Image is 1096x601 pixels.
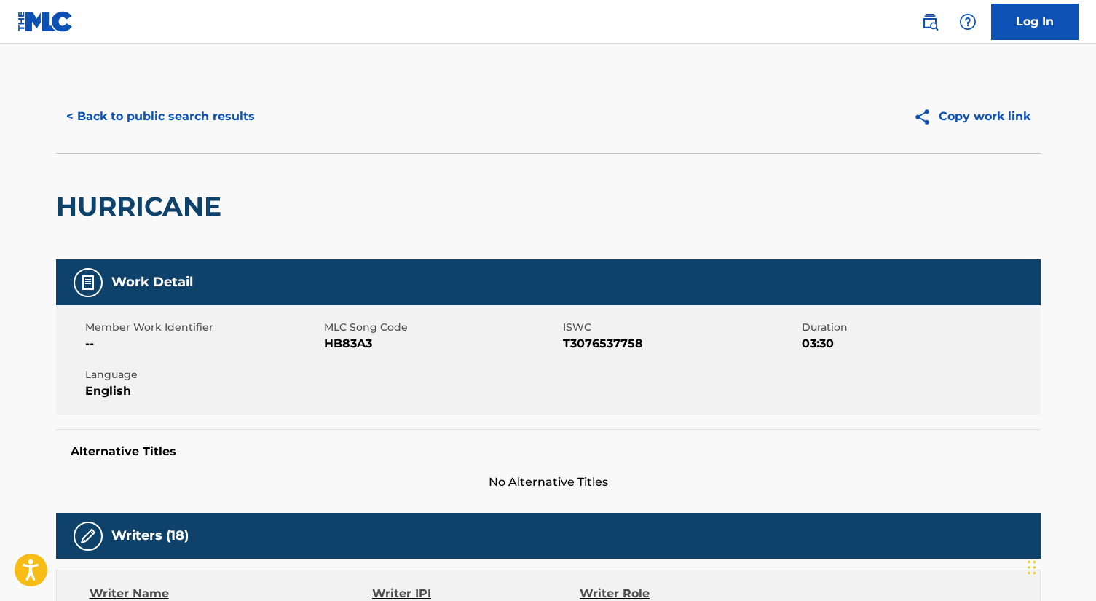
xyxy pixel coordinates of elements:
span: 03:30 [802,335,1037,353]
span: ISWC [563,320,798,335]
a: Public Search [915,7,945,36]
h5: Alternative Titles [71,444,1026,459]
h5: Work Detail [111,274,193,291]
img: help [959,13,977,31]
span: MLC Song Code [324,320,559,335]
span: Duration [802,320,1037,335]
h2: HURRICANE [56,190,229,223]
span: English [85,382,320,400]
div: Help [953,7,982,36]
span: Member Work Identifier [85,320,320,335]
img: Work Detail [79,274,97,291]
button: Copy work link [903,98,1041,135]
img: search [921,13,939,31]
img: Copy work link [913,108,939,126]
img: Writers [79,527,97,545]
iframe: Chat Widget [1023,531,1096,601]
a: Log In [991,4,1079,40]
span: T3076537758 [563,335,798,353]
span: HB83A3 [324,335,559,353]
h5: Writers (18) [111,527,189,544]
span: -- [85,335,320,353]
span: Language [85,367,320,382]
div: Drag [1028,546,1036,589]
img: MLC Logo [17,11,74,32]
button: < Back to public search results [56,98,265,135]
span: No Alternative Titles [56,474,1041,491]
